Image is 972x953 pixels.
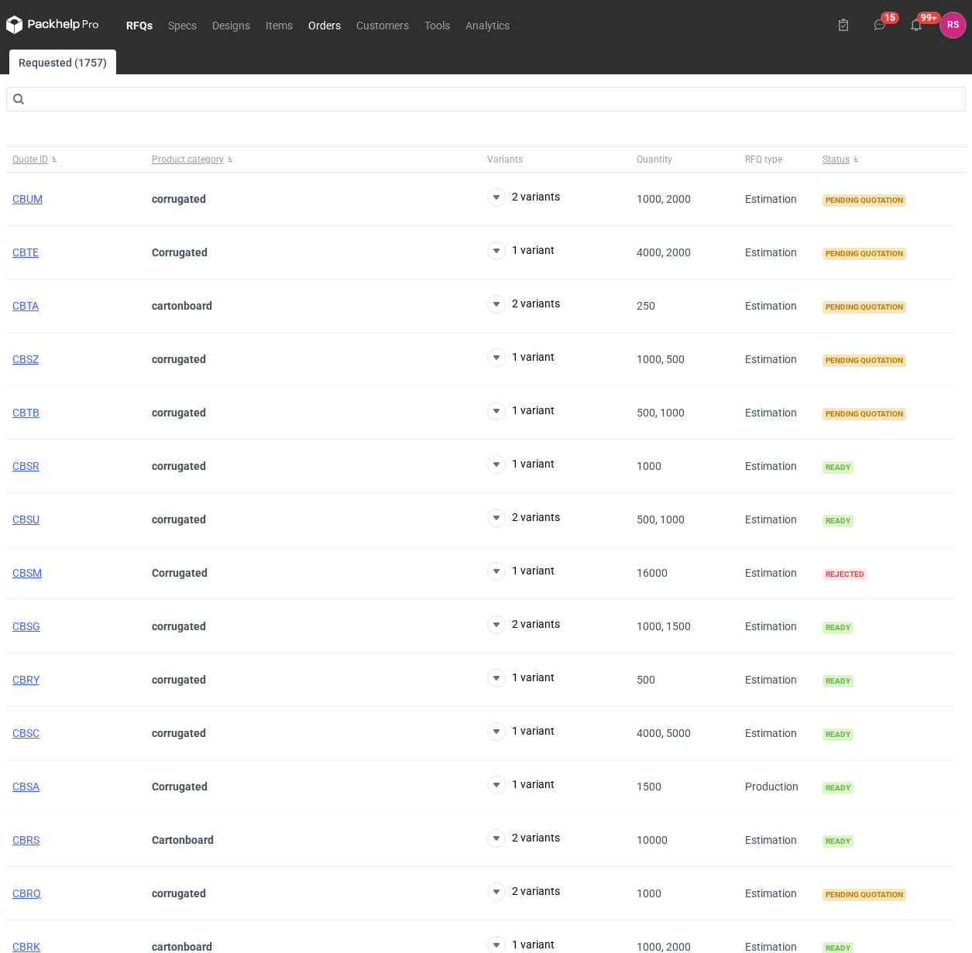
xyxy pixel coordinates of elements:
[823,568,867,581] span: Rejected
[487,722,555,741] button: 1 variant
[487,776,555,794] button: 1 variant
[739,440,816,493] div: Estimation
[152,460,206,472] strong: corrugated
[739,653,816,707] div: Estimation
[739,279,816,333] div: Estimation
[301,15,349,34] a: Orders
[637,246,691,259] span: 4000, 2000
[823,675,854,687] span: Ready
[637,620,691,632] span: 1000, 1500
[12,246,39,259] a: CBTE
[739,547,816,600] div: Estimation
[739,493,816,547] div: Estimation
[637,460,661,472] span: 1000
[637,300,655,312] span: 250
[487,242,555,260] button: 1 variant
[739,600,816,653] div: Estimation
[12,406,39,419] a: CBTB
[118,15,160,34] a: RFQs
[487,295,560,314] button: 2 variants
[146,147,481,172] button: Product category
[823,248,906,260] span: Pending quotation
[904,12,929,37] button: 99+
[152,300,212,312] strong: cartonboard
[152,567,208,579] strong: Corrugated
[12,300,39,312] a: CBTA
[739,386,816,440] div: Estimation
[637,834,668,846] span: 10000
[12,727,39,739] a: CBSC
[204,15,258,34] a: Designs
[823,355,906,367] span: Pending quotation
[152,620,206,632] strong: corrugated
[9,50,116,74] a: Requested (1757)
[867,12,892,37] button: 15
[745,153,782,166] span: RFQ type
[739,226,816,279] div: Estimation
[12,567,42,579] span: CBSM
[6,15,99,34] svg: Packhelp Pro
[152,513,206,526] strong: corrugated
[12,620,40,632] a: CBSG
[637,353,685,365] span: 1000, 500
[12,513,39,526] a: CBSU
[823,515,854,527] span: Ready
[487,883,560,901] button: 2 variants
[12,780,39,793] span: CBSA
[152,246,208,259] strong: Corrugated
[739,867,816,920] div: Estimation
[152,780,208,793] strong: Corrugated
[12,353,39,365] a: CBSZ
[637,674,655,686] span: 500
[349,15,417,34] a: Customers
[258,15,301,34] a: Items
[12,153,48,166] span: Quote ID
[823,622,854,634] span: Ready
[823,301,906,314] span: Pending quotation
[739,760,816,814] div: Production
[637,513,685,526] span: 500, 1000
[12,193,43,205] a: CBUM
[12,941,40,953] a: CBRK
[12,460,39,472] a: CBSR
[823,153,850,166] span: Status
[637,567,668,579] span: 16000
[12,674,39,686] span: CBRY
[417,15,458,34] a: Tools
[12,834,39,846] a: CBRS
[152,834,214,846] strong: Cartonboard
[823,194,906,207] span: Pending quotation
[823,835,854,848] span: Ready
[160,15,204,34] a: Specs
[487,509,560,527] button: 2 variants
[458,15,517,34] a: Analytics
[637,887,661,900] span: 1000
[152,887,206,900] strong: corrugated
[152,727,206,739] strong: corrugated
[739,707,816,760] div: Estimation
[940,12,966,38] figcaption: RS
[637,727,691,739] span: 4000, 5000
[152,193,206,205] strong: corrugated
[152,353,206,365] strong: corrugated
[487,562,555,581] button: 1 variant
[816,147,956,172] button: Status
[152,406,206,419] strong: corrugated
[739,333,816,386] div: Estimation
[823,461,854,474] span: Ready
[637,780,661,793] span: 1500
[12,887,41,900] a: CBRQ
[637,153,672,166] span: Quantity
[739,814,816,867] div: Estimation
